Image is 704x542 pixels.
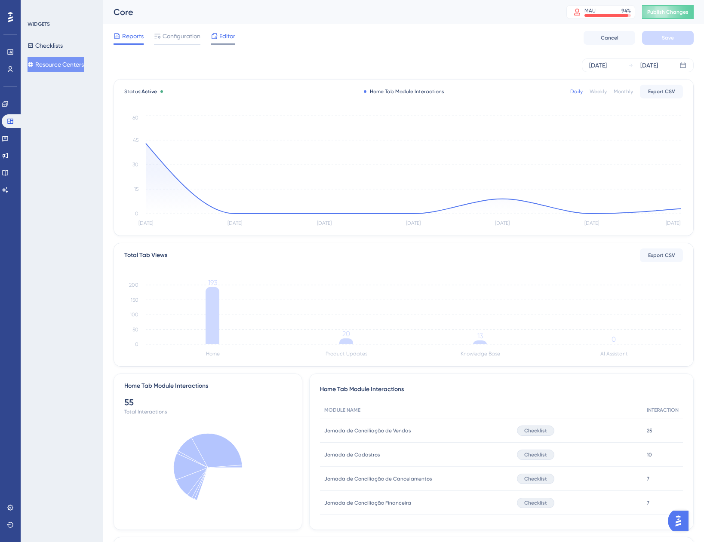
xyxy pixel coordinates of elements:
[666,220,680,226] tspan: [DATE]
[28,21,50,28] div: WIDGETS
[342,330,350,338] tspan: 20
[324,499,411,506] span: Jornada de Conciliação Financeira
[406,220,421,226] tspan: [DATE]
[28,57,84,72] button: Resource Centers
[642,31,694,45] button: Save
[324,427,411,434] span: Jornada de Conciliação de Vendas
[640,85,683,98] button: Export CSV
[642,5,694,19] button: Publish Changes
[114,6,545,18] div: Core
[640,248,683,262] button: Export CSV
[621,7,631,14] div: 94 %
[461,351,500,357] tspan: Knowledge Base
[219,31,235,41] span: Editor
[584,7,596,14] div: MAU
[647,475,649,482] span: 7
[129,282,138,288] tspan: 200
[614,88,633,95] div: Monthly
[206,351,220,357] tspan: Home
[124,396,292,408] div: 55
[647,499,649,506] span: 7
[524,451,547,458] span: Checklist
[130,312,138,318] tspan: 100
[132,115,138,121] tspan: 60
[122,31,144,41] span: Reports
[668,508,694,534] iframe: UserGuiding AI Assistant Launcher
[584,31,635,45] button: Cancel
[570,88,583,95] div: Daily
[132,162,138,168] tspan: 30
[477,332,483,340] tspan: 13
[524,475,547,482] span: Checklist
[495,220,510,226] tspan: [DATE]
[324,407,360,413] span: MODULE NAME
[590,88,607,95] div: Weekly
[324,451,380,458] span: Jornada de Cadastros
[326,351,367,357] tspan: Product Updates
[648,252,675,259] span: Export CSV
[132,327,138,333] tspan: 50
[138,220,153,226] tspan: [DATE]
[320,384,404,395] span: Home Tab Module Interactions
[124,88,157,95] span: Status:
[135,341,138,347] tspan: 0
[612,335,616,343] tspan: 0
[589,60,607,70] div: [DATE]
[124,381,208,391] div: Home Tab Module Interactions
[141,89,157,95] span: Active
[134,186,138,192] tspan: 15
[133,137,138,143] tspan: 45
[324,475,432,482] span: Jornada de Conciliação de Cancelamentos
[317,220,332,226] tspan: [DATE]
[600,351,628,357] tspan: AI Assistant
[163,31,200,41] span: Configuration
[135,211,138,217] tspan: 0
[648,88,675,95] span: Export CSV
[601,34,618,41] span: Cancel
[124,250,167,260] div: Total Tab Views
[28,38,63,53] button: Checklists
[208,279,217,287] tspan: 193
[227,220,242,226] tspan: [DATE]
[584,220,599,226] tspan: [DATE]
[524,499,547,506] span: Checklist
[524,427,547,434] span: Checklist
[640,60,658,70] div: [DATE]
[647,451,652,458] span: 10
[647,427,652,434] span: 25
[662,34,674,41] span: Save
[647,407,679,413] span: INTERACTION
[131,297,138,303] tspan: 150
[647,9,689,15] span: Publish Changes
[364,88,444,95] div: Home Tab Module Interactions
